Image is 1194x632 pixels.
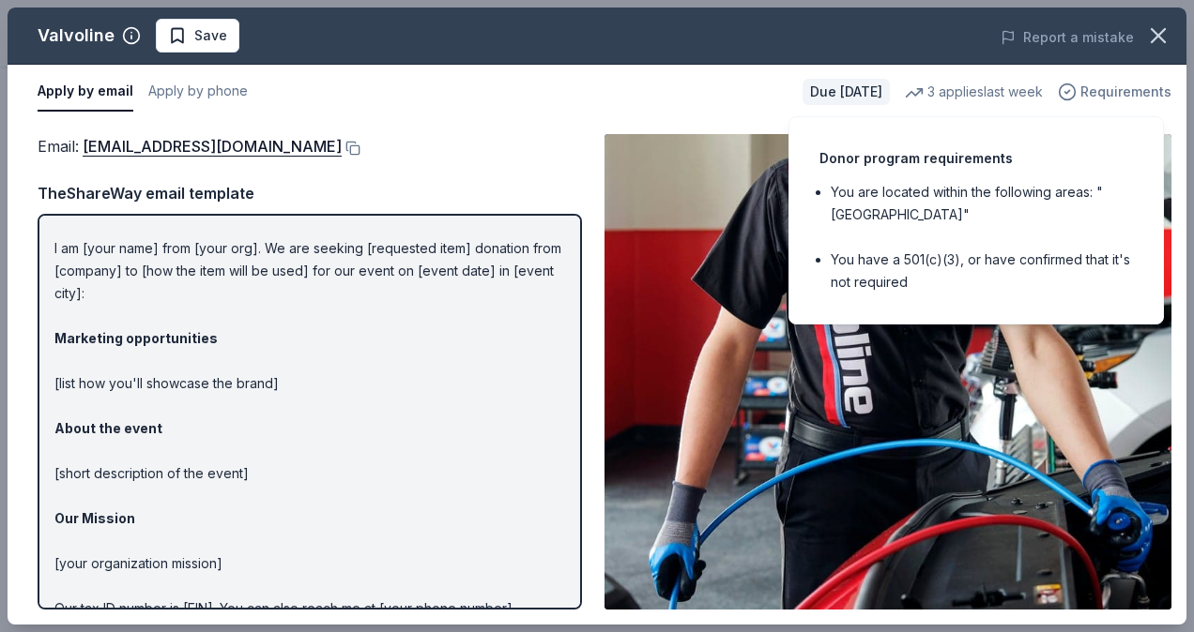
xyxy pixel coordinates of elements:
[38,72,133,112] button: Apply by email
[831,248,1133,293] li: You have a 501(c)(3), or have confirmed that it's not required
[54,420,162,436] strong: About the event
[819,147,1133,170] div: Donor program requirements
[38,137,342,156] span: Email :
[54,510,135,526] strong: Our Mission
[83,134,342,158] a: [EMAIL_ADDRESS][DOMAIN_NAME]
[38,181,582,205] div: TheShareWay email template
[803,79,890,105] div: Due [DATE]
[156,19,239,53] button: Save
[1080,81,1171,103] span: Requirements
[605,134,1171,609] img: Image for Valvoline
[194,24,227,47] span: Save
[1058,81,1171,103] button: Requirements
[1001,26,1134,49] button: Report a mistake
[38,21,115,51] div: Valvoline
[831,181,1133,226] li: You are located within the following areas: "[GEOGRAPHIC_DATA]"
[54,330,218,346] strong: Marketing opportunities
[905,81,1043,103] div: 3 applies last week
[148,72,248,112] button: Apply by phone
